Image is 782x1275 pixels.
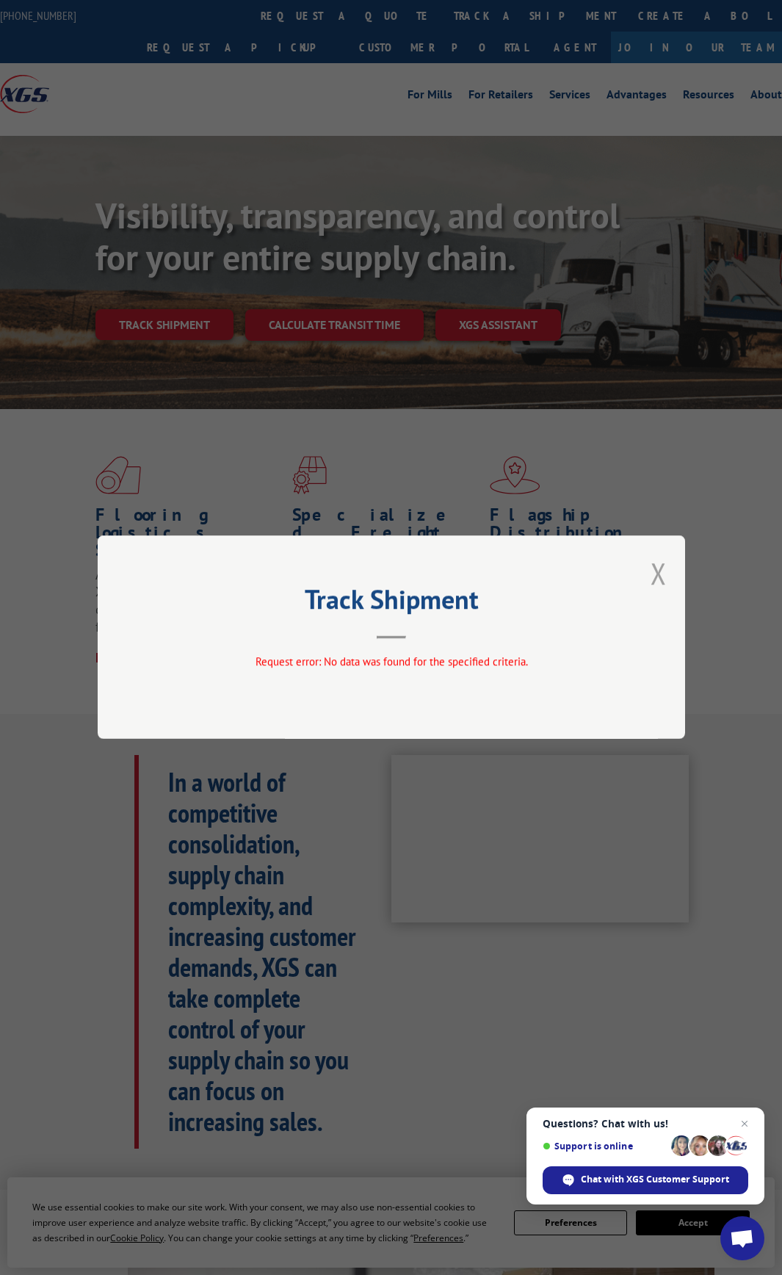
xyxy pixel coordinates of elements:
[543,1141,666,1152] span: Support is online
[255,655,527,669] span: Request error: No data was found for the specified criteria.
[543,1118,748,1130] span: Questions? Chat with us!
[651,554,667,593] button: Close modal
[581,1173,729,1186] span: Chat with XGS Customer Support
[543,1166,748,1194] div: Chat with XGS Customer Support
[171,589,612,617] h2: Track Shipment
[736,1115,753,1133] span: Close chat
[720,1216,764,1260] div: Open chat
